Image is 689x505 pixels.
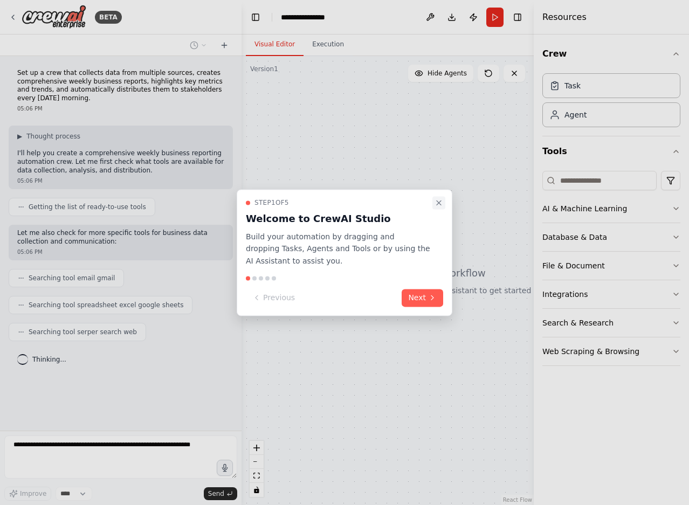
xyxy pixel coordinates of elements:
[246,231,430,267] p: Build your automation by dragging and dropping Tasks, Agents and Tools or by using the AI Assista...
[254,198,289,207] span: Step 1 of 5
[432,196,445,209] button: Close walkthrough
[246,211,430,226] h3: Welcome to CrewAI Studio
[402,289,443,307] button: Next
[246,289,301,307] button: Previous
[248,10,263,25] button: Hide left sidebar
